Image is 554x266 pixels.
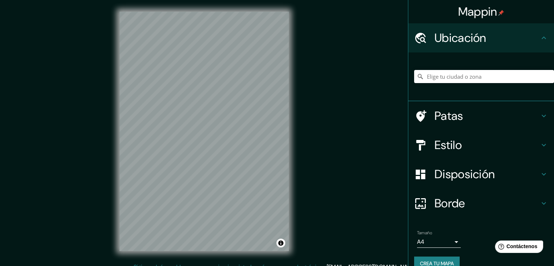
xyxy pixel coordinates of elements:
div: Patas [408,101,554,130]
div: A4 [417,236,461,248]
img: pin-icon.png [498,10,504,16]
font: Borde [435,196,465,211]
div: Estilo [408,130,554,160]
font: Ubicación [435,30,486,46]
input: Elige tu ciudad o zona [414,70,554,83]
div: Borde [408,189,554,218]
font: A4 [417,238,424,246]
font: Mappin [458,4,497,19]
font: Disposición [435,167,495,182]
font: Estilo [435,137,462,153]
iframe: Lanzador de widgets de ayuda [489,238,546,258]
canvas: Mapa [119,12,289,251]
div: Ubicación [408,23,554,52]
font: Tamaño [417,230,432,236]
div: Disposición [408,160,554,189]
button: Activar o desactivar atribución [276,239,285,247]
font: Patas [435,108,463,124]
